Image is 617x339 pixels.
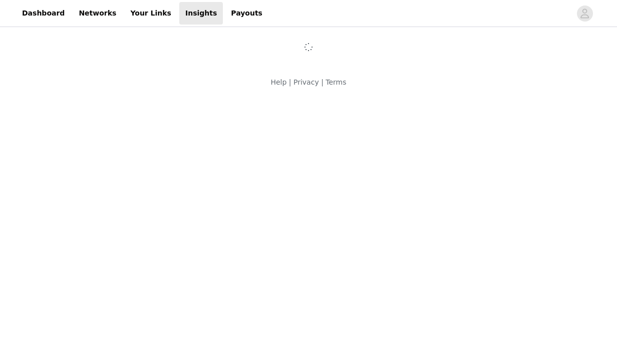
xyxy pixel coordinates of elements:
span: | [289,78,291,86]
a: Insights [179,2,223,25]
a: Dashboard [16,2,71,25]
a: Your Links [124,2,177,25]
a: Payouts [225,2,268,25]
a: Terms [326,78,346,86]
a: Privacy [293,78,319,86]
span: | [321,78,324,86]
a: Help [270,78,286,86]
div: avatar [580,6,589,22]
a: Networks [73,2,122,25]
